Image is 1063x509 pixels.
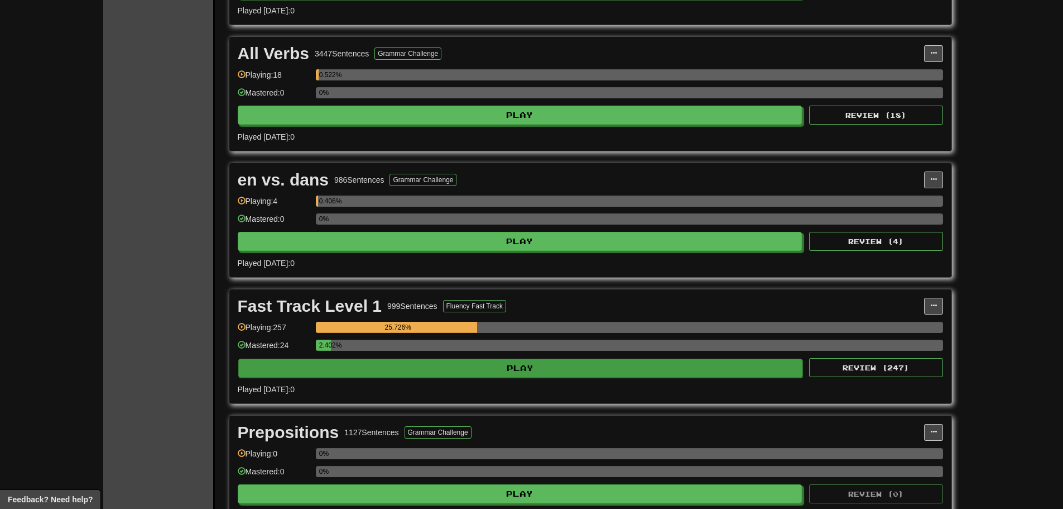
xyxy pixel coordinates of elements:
div: en vs. dans [238,172,329,188]
div: All Verbs [238,45,309,62]
div: Mastered: 24 [238,340,310,358]
button: Play [238,106,802,125]
div: 3447 Sentences [315,48,369,59]
button: Grammar Challenge [405,426,472,439]
div: Fast Track Level 1 [238,298,382,315]
span: Played [DATE]: 0 [238,6,295,15]
div: Playing: 257 [238,322,310,340]
div: Playing: 18 [238,69,310,88]
span: Open feedback widget [8,494,93,505]
div: Mastered: 0 [238,87,310,106]
div: Playing: 4 [238,196,310,214]
button: Review (247) [809,358,943,377]
button: Review (18) [809,106,943,125]
button: Play [238,484,802,503]
button: Review (0) [809,484,943,503]
div: 999 Sentences [387,301,437,312]
button: Fluency Fast Track [443,300,506,312]
div: Mastered: 0 [238,213,310,232]
div: Playing: 0 [238,448,310,467]
span: Played [DATE]: 0 [238,259,295,268]
div: Prepositions [238,424,339,441]
button: Play [238,232,802,251]
button: Review (4) [809,232,943,251]
button: Grammar Challenge [389,174,456,186]
div: 1127 Sentences [344,427,398,438]
div: Mastered: 0 [238,466,310,484]
button: Play [238,359,803,378]
div: 25.726% [319,322,477,333]
span: Played [DATE]: 0 [238,385,295,394]
button: Grammar Challenge [374,47,441,60]
div: 2.402% [319,340,331,351]
div: 986 Sentences [334,174,384,185]
span: Played [DATE]: 0 [238,132,295,141]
